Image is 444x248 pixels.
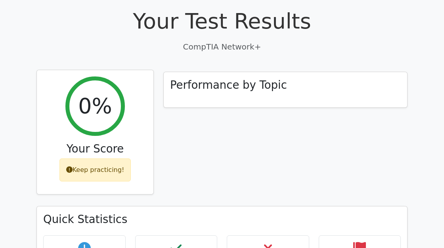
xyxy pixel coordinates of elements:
[170,78,287,92] h3: Performance by Topic
[36,9,408,34] h1: Your Test Results
[59,158,131,181] div: Keep practicing!
[43,213,401,226] h3: Quick Statistics
[43,142,147,155] h3: Your Score
[36,41,408,53] p: CompTIA Network+
[78,93,112,119] h2: 0%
